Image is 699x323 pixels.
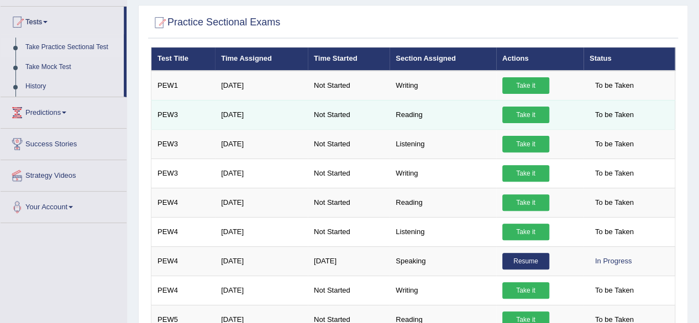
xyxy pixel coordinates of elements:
a: Tests [1,7,124,34]
td: Not Started [308,276,390,305]
td: Writing [390,276,496,305]
a: Your Account [1,192,127,219]
th: Time Assigned [215,47,308,71]
td: [DATE] [215,246,308,276]
td: Not Started [308,188,390,217]
th: Section Assigned [390,47,496,71]
span: To be Taken [590,77,639,94]
td: PEW1 [151,71,216,100]
td: Listening [390,129,496,158]
td: PEW3 [151,129,216,158]
td: Reading [390,188,496,217]
a: Take it [502,136,549,152]
a: Take Practice Sectional Test [20,38,124,57]
div: In Progress [590,253,637,269]
a: Strategy Videos [1,160,127,188]
span: To be Taken [590,282,639,299]
td: Not Started [308,71,390,100]
td: PEW3 [151,158,216,188]
span: To be Taken [590,194,639,211]
td: Reading [390,100,496,129]
a: History [20,77,124,97]
td: Not Started [308,158,390,188]
a: Resume [502,253,549,269]
a: Take it [502,194,549,211]
a: Success Stories [1,129,127,156]
td: PEW4 [151,188,216,217]
span: To be Taken [590,107,639,123]
td: Speaking [390,246,496,276]
td: Writing [390,71,496,100]
span: To be Taken [590,136,639,152]
h2: Practice Sectional Exams [151,14,280,31]
span: To be Taken [590,224,639,240]
td: [DATE] [215,276,308,305]
td: [DATE] [215,129,308,158]
a: Predictions [1,97,127,125]
td: [DATE] [215,100,308,129]
td: Not Started [308,100,390,129]
td: Not Started [308,217,390,246]
th: Test Title [151,47,216,71]
td: Listening [390,217,496,246]
td: PEW3 [151,100,216,129]
td: [DATE] [215,158,308,188]
td: Not Started [308,129,390,158]
td: [DATE] [215,71,308,100]
a: Take it [502,107,549,123]
td: [DATE] [308,246,390,276]
td: PEW4 [151,246,216,276]
a: Take it [502,165,549,182]
td: Writing [390,158,496,188]
td: [DATE] [215,188,308,217]
th: Actions [496,47,584,71]
a: Take Mock Test [20,57,124,77]
a: Take it [502,224,549,240]
td: [DATE] [215,217,308,246]
a: Take it [502,282,549,299]
td: PEW4 [151,276,216,305]
th: Status [584,47,675,71]
th: Time Started [308,47,390,71]
a: Take it [502,77,549,94]
td: PEW4 [151,217,216,246]
span: To be Taken [590,165,639,182]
